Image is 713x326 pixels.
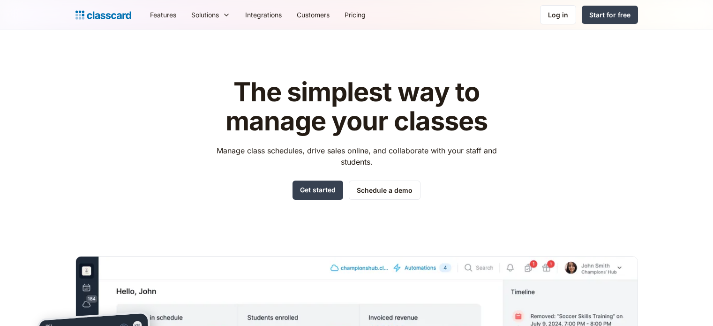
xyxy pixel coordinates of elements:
[238,4,289,25] a: Integrations
[208,78,505,136] h1: The simplest way to manage your classes
[582,6,638,24] a: Start for free
[349,181,420,200] a: Schedule a demo
[75,8,131,22] a: home
[337,4,373,25] a: Pricing
[191,10,219,20] div: Solutions
[143,4,184,25] a: Features
[540,5,576,24] a: Log in
[589,10,630,20] div: Start for free
[293,181,343,200] a: Get started
[289,4,337,25] a: Customers
[548,10,568,20] div: Log in
[208,145,505,167] p: Manage class schedules, drive sales online, and collaborate with your staff and students.
[184,4,238,25] div: Solutions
